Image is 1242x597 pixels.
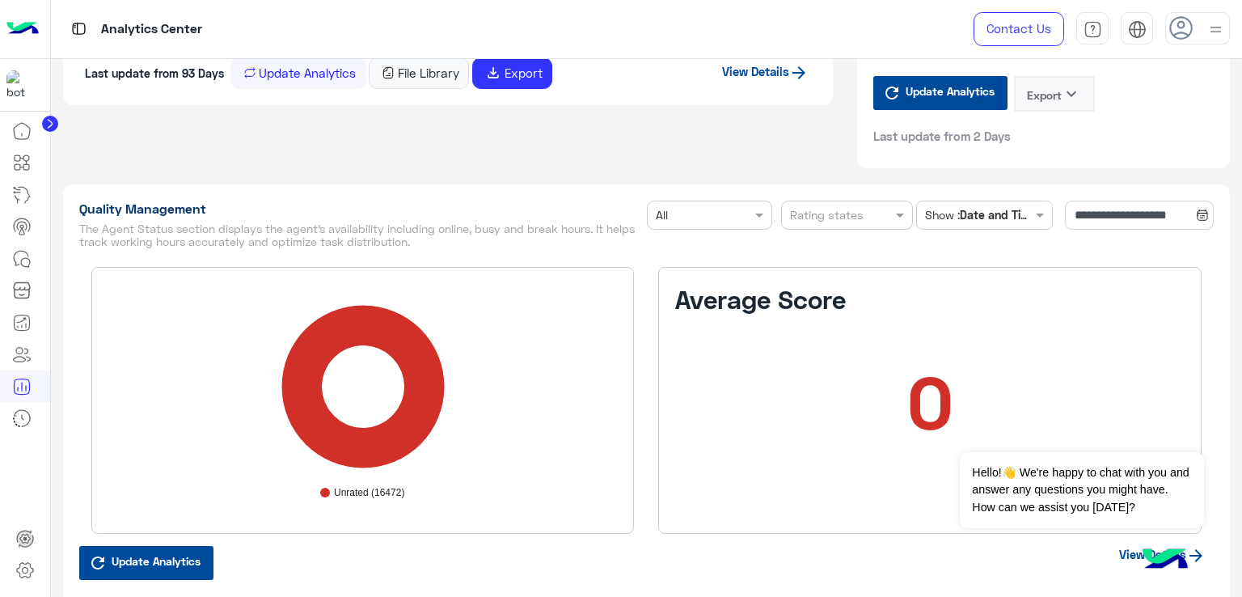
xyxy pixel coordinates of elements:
h1: 0 [675,320,1185,446]
button: file_downloadExport [472,57,552,90]
h5: The Agent Status section displays the agent’s availability including online, busy and break hours... [79,222,636,248]
p: Analytics Center [101,19,202,40]
button: File Library [369,57,469,90]
a: Contact Us [974,12,1064,46]
img: Logo [6,12,39,46]
span: file_download [485,65,501,81]
span: Hello!👋 We're happy to chat with you and answer any questions you might have. How can we assist y... [960,452,1203,528]
span: Update Analytics [108,550,205,572]
img: file [382,66,395,79]
button: Exportkeyboard_arrow_down [1014,76,1095,112]
a: tab [1076,12,1109,46]
h3: Average Score [675,284,1185,315]
svg: A chart. [100,284,625,517]
img: profile [1206,19,1226,40]
img: 1403182699927242 [6,70,36,99]
a: View Details [714,56,817,87]
span: Last update from 93 Days [85,58,224,87]
i: keyboard_arrow_down [1062,84,1081,104]
img: tab [1128,20,1147,39]
text: Unrated (16472) [334,487,404,498]
text: 100% [350,381,375,392]
button: Update Analytics [873,76,1008,110]
img: hulul-logo.png [1137,532,1193,589]
img: tab [69,19,89,39]
span: Last update from 2 Days [873,128,1011,144]
img: tab [1084,20,1102,39]
h1: Quality Management [79,201,636,217]
img: repeat [243,66,256,79]
span: Update Analytics [902,80,999,102]
button: Update Analytics [230,57,366,90]
button: Update Analytics [79,546,213,580]
a: View Details [1111,539,1214,569]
